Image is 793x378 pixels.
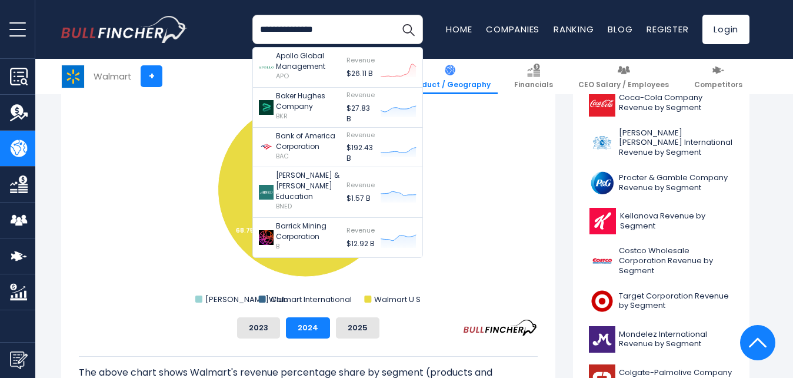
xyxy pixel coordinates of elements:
img: KO logo [589,90,615,117]
span: APO [276,71,289,81]
svg: Walmart's Revenue Share by Segment [79,72,538,308]
img: MDLZ logo [589,326,615,353]
p: [PERSON_NAME] & [PERSON_NAME] Education [276,170,341,202]
text: [PERSON_NAME] Club [205,294,288,305]
p: Apollo Global Management [276,51,341,72]
a: Mondelez International Revenue by Segment [582,323,741,356]
span: [PERSON_NAME] [PERSON_NAME] International Revenue by Segment [619,128,734,158]
p: $12.92 B [346,238,375,249]
a: [PERSON_NAME] & [PERSON_NAME] Education BNED Revenue $1.57 B [253,167,422,218]
tspan: 68.75 % [236,226,261,235]
span: B [276,241,279,251]
p: $27.83 B [346,103,375,124]
img: WMT logo [62,65,84,88]
p: Baker Hughes Company [276,91,341,112]
a: Procter & Gamble Company Revenue by Segment [582,167,741,199]
span: Procter & Gamble Company Revenue by Segment [619,173,734,193]
a: Barrick Mining Corporation B Revenue $12.92 B [253,218,422,257]
span: Revenue [346,55,375,65]
a: Target Corporation Revenue by Segment [582,285,741,317]
span: Costco Wholesale Corporation Revenue by Segment [619,246,734,276]
a: Financials [507,59,560,94]
a: Bank of America Corporation BAC Revenue $192.43 B [253,128,422,168]
p: Barrick Mining Corporation [276,221,341,242]
p: Bank of America Corporation [276,131,341,152]
a: Blog [608,23,632,35]
span: Revenue [346,226,375,235]
text: Walmart International [269,294,352,305]
span: Kellanova Revenue by Segment [620,211,734,231]
a: Kellanova Revenue by Segment [582,205,741,237]
a: Go to homepage [61,16,188,43]
a: Product / Geography [402,59,498,94]
span: Revenue [346,180,375,190]
span: Product / Geography [409,80,491,89]
img: TGT logo [589,288,615,314]
img: PG logo [589,170,615,196]
span: CEO Salary / Employees [578,80,669,89]
a: Baker Hughes Company BKR Revenue $27.83 B [253,88,422,128]
span: BAC [276,151,289,161]
a: CEO Salary / Employees [571,59,676,94]
button: 2023 [237,317,280,339]
span: Mondelez International Revenue by Segment [619,330,734,350]
button: 2025 [336,317,379,339]
a: Login [702,15,749,44]
span: Competitors [694,80,742,89]
button: 2024 [286,317,330,339]
span: Financials [514,80,553,89]
span: Coca-Cola Company Revenue by Segment [619,93,734,113]
span: Revenue [346,90,375,100]
a: Register [647,23,688,35]
img: bullfincher logo [61,16,188,43]
a: + [141,65,162,87]
span: BKR [276,111,288,121]
img: COST logo [589,248,615,274]
span: Target Corporation Revenue by Segment [619,291,734,311]
span: BNED [276,201,292,211]
a: Ranking [554,23,594,35]
p: $1.57 B [346,193,375,204]
a: Costco Wholesale Corporation Revenue by Segment [582,243,741,279]
a: Competitors [687,59,749,94]
a: Coca-Cola Company Revenue by Segment [582,87,741,120]
a: Home [446,23,472,35]
a: [PERSON_NAME] [PERSON_NAME] International Revenue by Segment [582,125,741,161]
a: Apollo Global Management APO Revenue $26.11 B [253,48,422,88]
span: Revenue [346,130,375,140]
div: Walmart [94,69,132,83]
p: $26.11 B [346,68,375,79]
img: K logo [589,208,617,234]
button: Search [394,15,423,44]
img: PM logo [589,130,615,156]
a: Companies [486,23,539,35]
text: Walmart U S [374,294,421,305]
p: $192.43 B [346,142,375,164]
